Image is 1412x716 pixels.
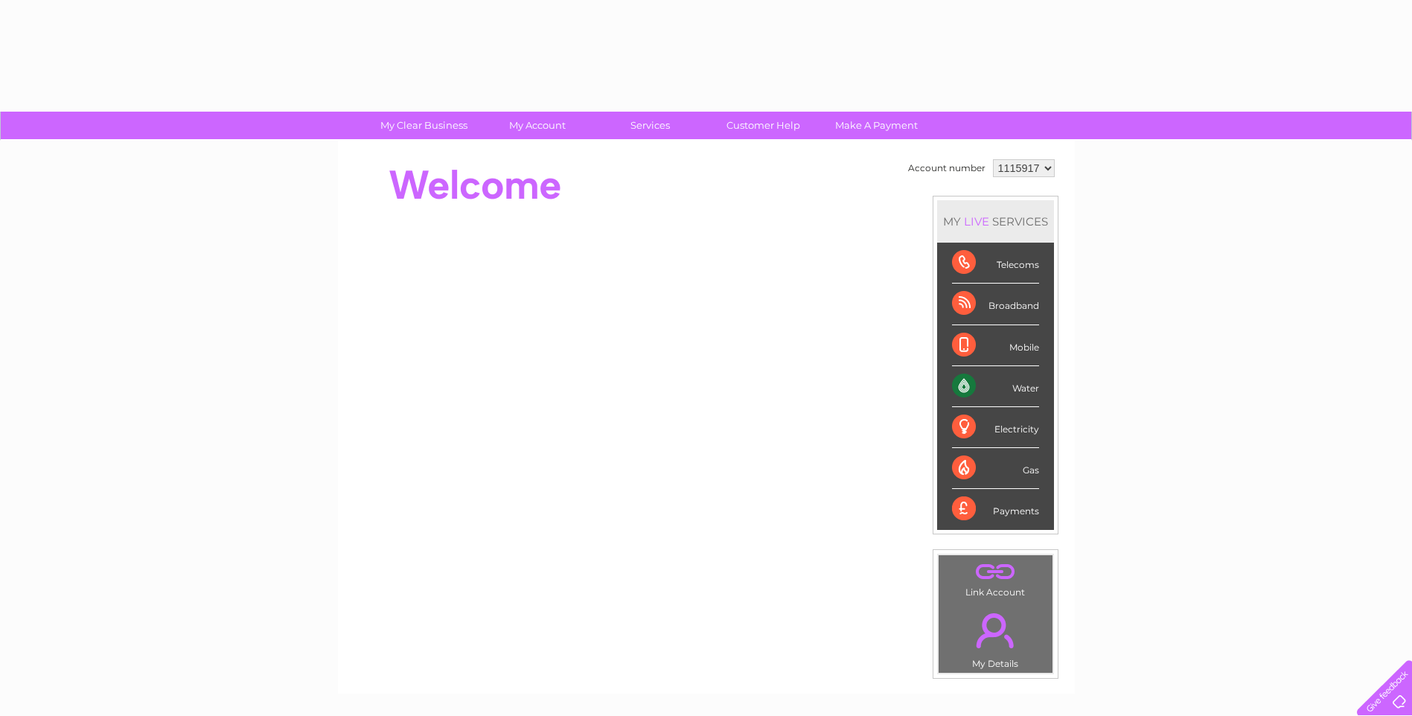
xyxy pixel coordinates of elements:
td: Account number [904,156,989,181]
div: LIVE [961,214,992,228]
a: Make A Payment [815,112,938,139]
a: Services [589,112,712,139]
a: My Account [476,112,598,139]
a: Customer Help [702,112,825,139]
div: Gas [952,448,1039,489]
div: Mobile [952,325,1039,366]
a: . [942,604,1049,656]
div: Water [952,366,1039,407]
div: Electricity [952,407,1039,448]
td: My Details [938,601,1053,674]
div: Telecoms [952,243,1039,284]
a: My Clear Business [362,112,485,139]
a: . [942,559,1049,585]
td: Link Account [938,554,1053,601]
div: MY SERVICES [937,200,1054,243]
div: Broadband [952,284,1039,325]
div: Payments [952,489,1039,529]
